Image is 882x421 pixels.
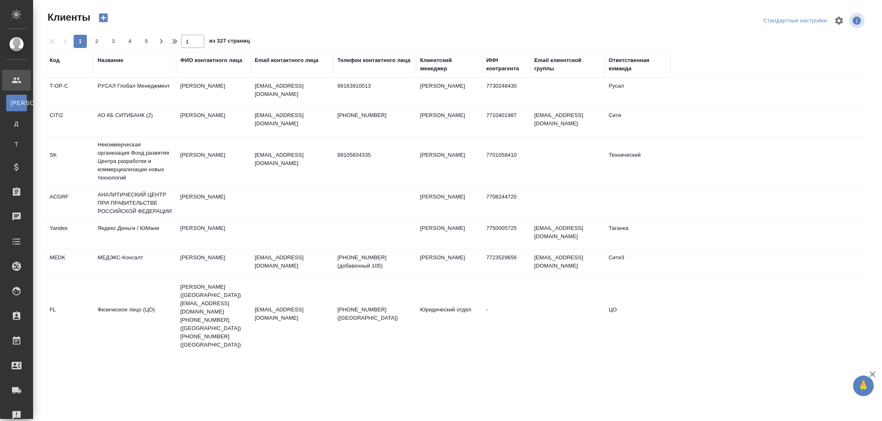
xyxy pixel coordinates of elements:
td: [PERSON_NAME] [176,147,251,176]
td: Яндекс Деньги / ЮМани [93,220,176,249]
p: [EMAIL_ADDRESS][DOMAIN_NAME] [255,306,329,322]
div: Ответственная команда [609,56,667,73]
td: [EMAIL_ADDRESS][DOMAIN_NAME] [530,107,605,136]
td: - [482,301,530,330]
td: [PERSON_NAME] [416,189,482,218]
span: 4 [123,37,136,45]
span: Клиенты [45,11,90,24]
td: [PERSON_NAME] [176,189,251,218]
td: РУСАЛ Глобал Менеджмент [93,78,176,107]
a: Т [6,136,27,153]
p: [EMAIL_ADDRESS][DOMAIN_NAME] [255,151,329,167]
p: [EMAIL_ADDRESS][DOMAIN_NAME] [255,254,329,270]
span: 3 [107,37,120,45]
td: Технический [605,147,671,176]
span: [PERSON_NAME] [10,99,23,107]
button: 🙏 [853,376,874,396]
td: Таганка [605,220,671,249]
td: FL [45,301,93,330]
span: 2 [90,37,103,45]
td: Юридический отдел [416,301,482,330]
td: 7730248430 [482,78,530,107]
span: Посмотреть информацию [849,13,866,29]
td: Физическое лицо (ЦО) [93,301,176,330]
span: Д [10,120,23,128]
td: Сити3 [605,249,671,278]
p: 89105834335 [337,151,412,159]
td: SK [45,147,93,176]
p: [EMAIL_ADDRESS][DOMAIN_NAME] [255,82,329,98]
td: ACGRF [45,189,93,218]
button: 3 [107,35,120,48]
td: CITI2 [45,107,93,136]
div: ФИО контактного лица [180,56,242,65]
div: Код [50,56,60,65]
td: [EMAIL_ADDRESS][DOMAIN_NAME] [530,249,605,278]
td: Русал [605,78,671,107]
td: 7701058410 [482,147,530,176]
a: [PERSON_NAME] [6,95,27,111]
span: из 327 страниц [209,36,250,48]
p: [PHONE_NUMBER] (добавочный 105) [337,254,412,270]
button: 2 [90,35,103,48]
p: [PHONE_NUMBER] ([GEOGRAPHIC_DATA]) [337,306,412,322]
td: [PERSON_NAME] [416,107,482,136]
p: [PHONE_NUMBER] [337,111,412,120]
p: [EMAIL_ADDRESS][DOMAIN_NAME] [255,111,329,128]
span: 5 [140,37,153,45]
td: АО КБ СИТИБАНК (2) [93,107,176,136]
td: [PERSON_NAME] [176,78,251,107]
td: [PERSON_NAME] [416,78,482,107]
td: [PERSON_NAME] [416,249,482,278]
span: Настроить таблицу [829,11,849,31]
span: Т [10,140,23,148]
button: 5 [140,35,153,48]
td: [PERSON_NAME] [416,147,482,176]
button: 4 [123,35,136,48]
p: 89163910013 [337,82,412,90]
div: Email клиентской группы [534,56,600,73]
div: Клиентский менеджер [420,56,478,73]
td: 7723529656 [482,249,530,278]
a: Д [6,115,27,132]
td: Yandex [45,220,93,249]
td: 7708244720 [482,189,530,218]
td: Сити [605,107,671,136]
button: Создать [93,11,113,25]
td: [PERSON_NAME] [416,220,482,249]
td: [EMAIL_ADDRESS][DOMAIN_NAME] [530,220,605,249]
div: Телефон контактного лица [337,56,411,65]
div: ИНН контрагента [486,56,526,73]
td: [PERSON_NAME] [176,107,251,136]
td: АНАЛИТИЧЕСКИЙ ЦЕНТР ПРИ ПРАВИТЕЛЬСТВЕ РОССИЙСКОЙ ФЕДЕРАЦИИ [93,187,176,220]
td: [PERSON_NAME] [176,249,251,278]
td: МЕДЭКС-Консалт [93,249,176,278]
td: 7750005725 [482,220,530,249]
td: ЦО [605,301,671,330]
td: T-OP-C [45,78,93,107]
div: Название [98,56,123,65]
span: 🙏 [856,377,870,395]
td: MEDK [45,249,93,278]
td: 7710401987 [482,107,530,136]
td: Некоммерческая организация Фонд развития Центра разработки и коммерциализации новых технологий [93,136,176,186]
td: [PERSON_NAME] [176,220,251,249]
div: split button [761,14,829,27]
div: Email контактного лица [255,56,318,65]
td: [PERSON_NAME] ([GEOGRAPHIC_DATA]) [EMAIL_ADDRESS][DOMAIN_NAME] [PHONE_NUMBER] ([GEOGRAPHIC_DATA])... [176,279,251,353]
